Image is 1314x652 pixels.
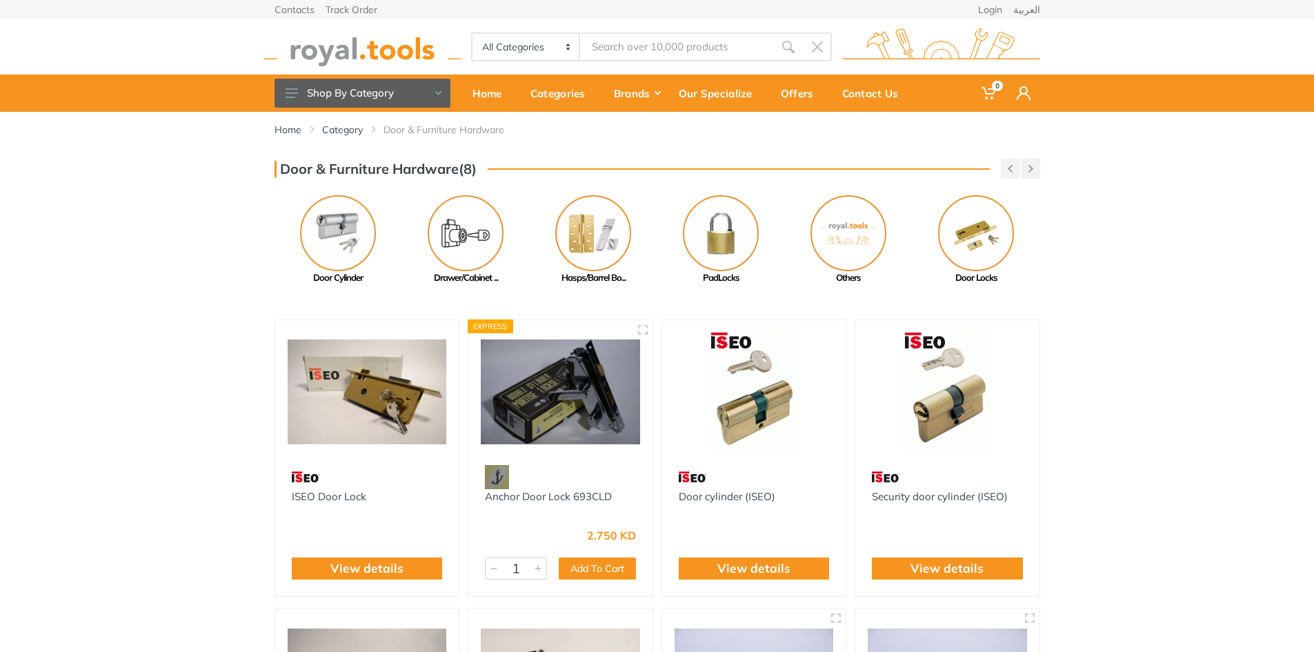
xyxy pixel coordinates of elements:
div: PadLocks [657,271,785,285]
a: Offers [771,75,833,112]
img: Royal - Hasps/Barrel Bolts [555,195,631,271]
div: Offers [771,79,833,108]
li: Door & Furniture Hardware [384,123,525,137]
img: Royal Tools - Door cylinder (ISEO) [675,333,834,452]
div: Others [785,271,913,285]
img: 6.webp [679,465,706,489]
div: Contact Us [833,79,917,108]
img: Royal - Door Locks [938,195,1014,271]
a: Others [785,195,913,285]
img: Royal Tools - ISEO Door Lock [288,333,447,452]
a: العربية [1013,5,1040,14]
img: Royal Tools - Security door cylinder (ISEO) [868,333,1027,452]
a: View details [910,560,984,577]
img: 19.webp [485,465,509,489]
img: royal.tools Logo [842,28,1040,66]
img: No Image [810,195,886,271]
a: Door Locks [913,195,1040,285]
div: Categories [521,79,604,108]
div: Hasps/Barrel Bo... [530,271,657,285]
a: Track Order [326,5,377,14]
a: 0 [972,75,1007,112]
div: Home [463,79,521,108]
img: Royal - Door Cylinder [300,195,376,271]
h3: Door & Furniture Hardware(8) [275,161,477,177]
a: Category [322,123,363,137]
a: ISEO Door Lock [292,490,366,503]
a: Our Specialize [669,75,771,112]
a: Door Cylinder [275,195,402,285]
button: Add To Cart [559,557,636,580]
a: Contacts [275,5,315,14]
a: Login [978,5,1002,14]
a: Categories [521,75,604,112]
a: PadLocks [657,195,785,285]
div: Express [468,319,513,333]
select: Category [472,34,581,60]
button: Shop By Category [275,79,450,108]
nav: breadcrumb [275,123,1040,137]
div: Brands [604,79,669,108]
a: View details [717,560,790,577]
span: 0 [992,81,1003,91]
img: royal.tools Logo [263,28,461,66]
a: Drawer/Cabinet ... [402,195,530,285]
div: Drawer/Cabinet ... [402,271,530,285]
img: Royal - Drawer/Cabinet Locks [428,195,504,271]
img: Royal Tools - Anchor Door Lock 693CLD [481,333,640,452]
a: View details [330,560,404,577]
a: Contact Us [833,75,917,112]
div: Our Specialize [669,79,771,108]
div: Door Cylinder [275,271,402,285]
a: Home [275,123,301,137]
a: Home [463,75,521,112]
img: 6.webp [872,465,899,489]
img: 6.webp [292,465,319,489]
a: Door cylinder (ISEO) [679,490,775,503]
input: Site search [580,32,773,61]
img: Royal - PadLocks [683,195,759,271]
a: Security door cylinder (ISEO) [872,490,1008,503]
a: Anchor Door Lock 693CLD [485,490,612,503]
div: Door Locks [913,271,1040,285]
a: Hasps/Barrel Bo... [530,195,657,285]
div: 2.750 KD [587,530,636,541]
